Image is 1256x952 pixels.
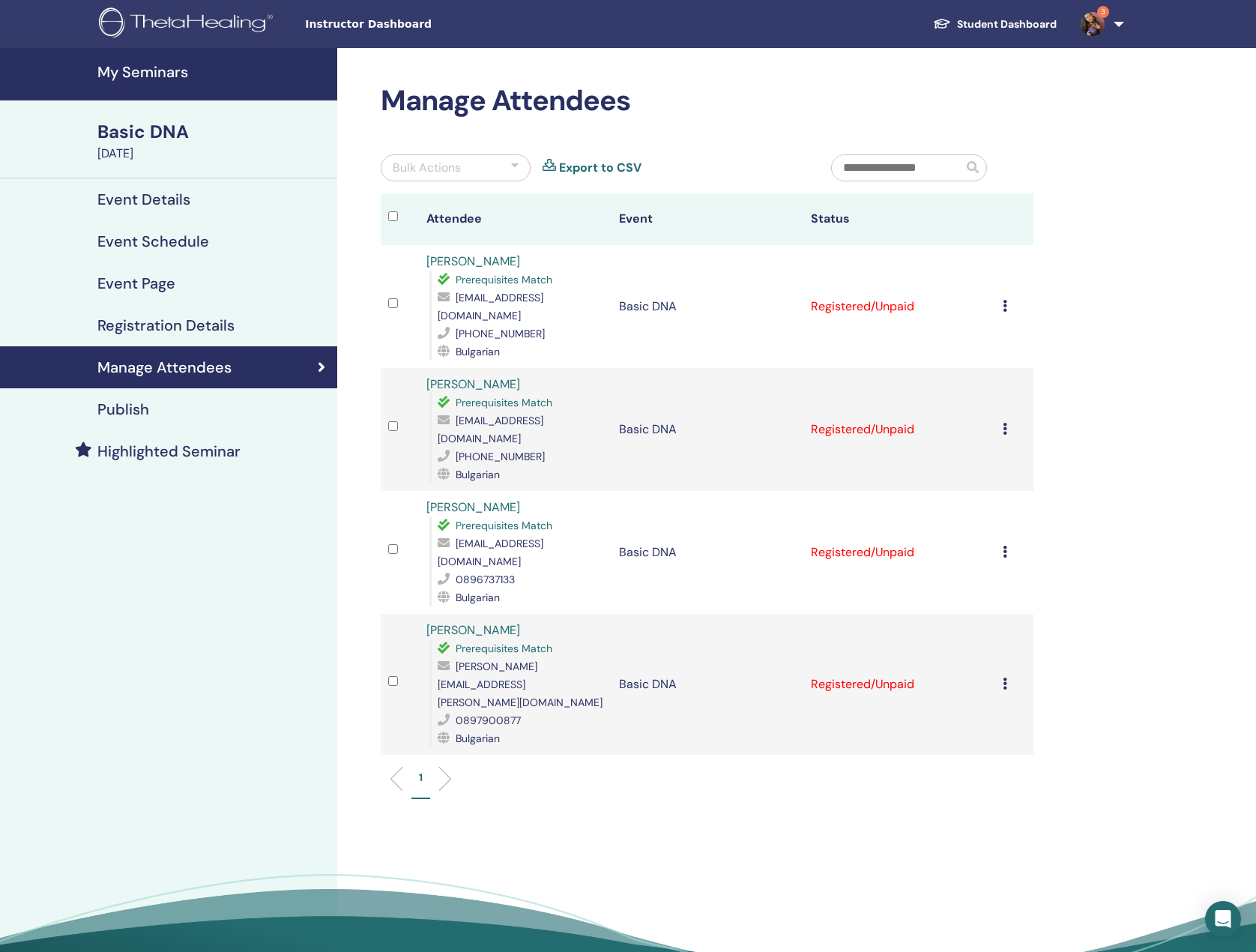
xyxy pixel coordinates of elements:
[456,468,500,481] span: Bulgarian
[456,327,545,340] span: [PHONE_NUMBER]
[97,190,190,208] h4: Event Details
[99,7,278,41] img: logo.png
[456,396,552,409] span: Prerequisites Match
[612,245,803,368] td: Basic DNA
[419,193,611,245] th: Attendee
[456,591,500,604] span: Bulgarian
[456,345,500,358] span: Bulgarian
[612,614,803,755] td: Basic DNA
[456,642,552,655] span: Prerequisites Match
[393,159,461,177] div: Bulk Actions
[612,491,803,614] td: Basic DNA
[1205,901,1241,937] div: Open Intercom Messenger
[456,573,515,586] span: 0896737133
[97,274,175,292] h4: Event Page
[921,10,1069,38] a: Student Dashboard
[559,159,641,177] a: Export to CSV
[933,17,951,30] img: graduation-cap-white.svg
[426,622,520,638] a: [PERSON_NAME]
[456,450,545,463] span: [PHONE_NUMBER]
[438,537,543,568] span: [EMAIL_ADDRESS][DOMAIN_NAME]
[456,732,500,745] span: Bulgarian
[97,442,241,460] h4: Highlighted Seminar
[97,358,232,376] h4: Manage Attendees
[438,660,603,709] span: [PERSON_NAME][EMAIL_ADDRESS][PERSON_NAME][DOMAIN_NAME]
[88,119,337,163] a: Basic DNA[DATE]
[438,291,543,322] span: [EMAIL_ADDRESS][DOMAIN_NAME]
[426,499,520,515] a: [PERSON_NAME]
[97,63,328,81] h4: My Seminars
[456,273,552,286] span: Prerequisites Match
[419,770,423,786] p: 1
[456,519,552,532] span: Prerequisites Match
[438,414,543,445] span: [EMAIL_ADDRESS][DOMAIN_NAME]
[97,119,328,145] div: Basic DNA
[97,145,328,163] div: [DATE]
[97,316,235,334] h4: Registration Details
[305,16,530,32] span: Instructor Dashboard
[456,714,521,727] span: 0897900877
[803,193,995,245] th: Status
[1081,12,1105,36] img: default.jpg
[426,253,520,269] a: [PERSON_NAME]
[612,368,803,491] td: Basic DNA
[381,84,1033,118] h2: Manage Attendees
[97,400,149,418] h4: Publish
[612,193,803,245] th: Event
[97,232,209,250] h4: Event Schedule
[1097,6,1109,18] span: 3
[426,376,520,392] a: [PERSON_NAME]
